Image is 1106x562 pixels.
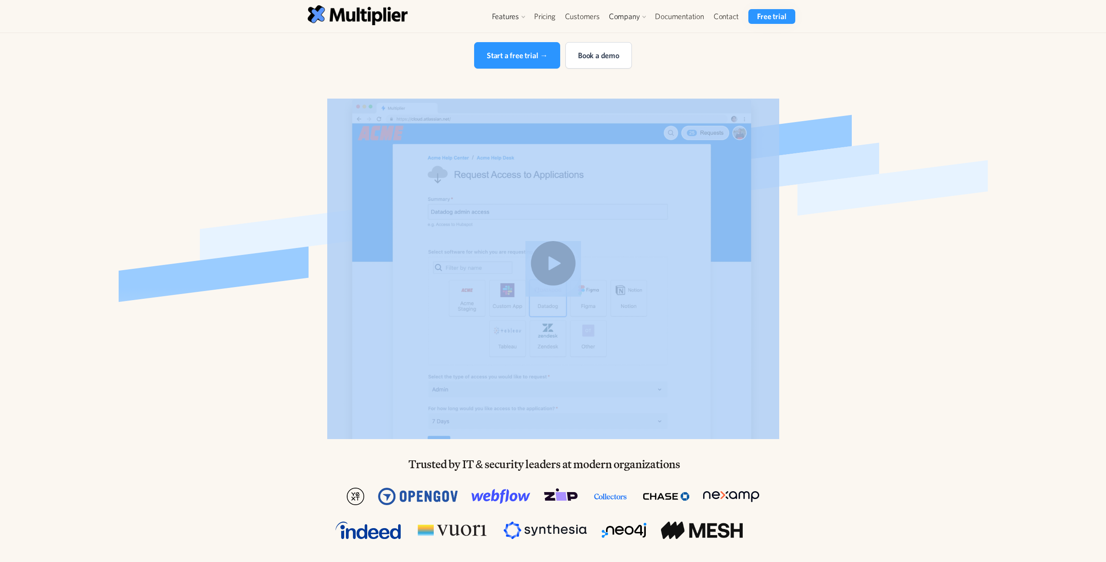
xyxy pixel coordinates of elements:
div: Features [488,9,529,24]
div: Start a free trial → [487,50,548,61]
img: Company logo [661,522,743,539]
a: open lightbox [327,99,779,439]
img: Company logo [601,522,648,539]
img: Play icon [525,241,581,297]
img: Company logo [378,488,457,505]
a: Start a free trial → [474,42,560,69]
img: Company logo [703,491,759,502]
div: Company [604,9,651,24]
img: Company logo [591,488,629,505]
div: Features [492,11,519,22]
img: Company logo [643,488,689,505]
img: Company logo [544,488,578,505]
div: Company [609,11,640,22]
a: Documentation [650,9,708,24]
a: Pricing [529,9,560,24]
img: Company logo [347,488,364,505]
div: Book a demo [578,50,619,61]
img: Company logo [415,522,490,539]
img: Company logo [335,522,401,539]
a: Free trial [748,9,795,24]
a: Book a demo [565,42,632,69]
img: Company logo [472,488,530,505]
a: Customers [560,9,604,24]
img: Company logo [504,522,587,539]
a: Contact [709,9,744,24]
